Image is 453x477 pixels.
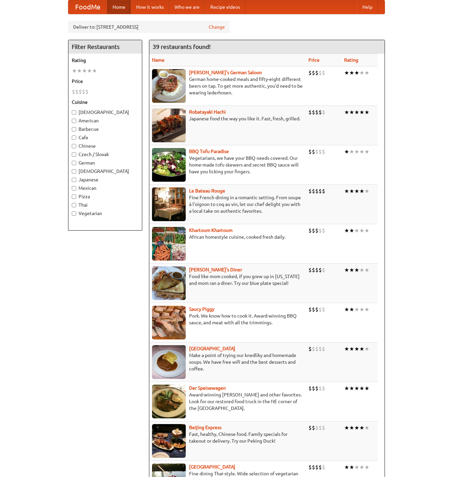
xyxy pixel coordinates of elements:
a: Rating [344,57,358,63]
li: ★ [359,424,364,431]
a: Name [152,57,164,63]
p: Fast, healthy, Chinese food. Family specials for takeout or delivery. Try our Peking Duck! [152,431,303,444]
li: $ [79,88,82,95]
a: [PERSON_NAME]'s Diner [189,267,242,272]
label: Vegetarian [72,210,139,217]
li: $ [82,88,85,95]
li: ★ [349,69,354,77]
label: Cafe [72,134,139,141]
input: Barbecue [72,127,76,131]
div: Deliver to: [STREET_ADDRESS] [68,21,230,33]
li: $ [319,385,322,392]
li: $ [308,345,312,353]
li: $ [322,148,325,155]
p: Food like mom cooked, if you grew up in [US_STATE] and mom ran a diner. Try our blue plate special! [152,273,303,287]
a: Who we are [169,0,205,14]
a: Robatayaki Hachi [189,109,226,115]
li: ★ [349,464,354,471]
li: $ [322,109,325,116]
h5: Price [72,78,139,85]
li: ★ [359,227,364,234]
label: German [72,159,139,166]
li: ★ [349,227,354,234]
input: [DEMOGRAPHIC_DATA] [72,110,76,115]
p: Award-winning [PERSON_NAME] and other favorites. Look for our restored food truck in the NE corne... [152,391,303,412]
li: $ [308,227,312,234]
li: $ [319,148,322,155]
li: $ [312,464,315,471]
img: saucy.jpg [152,306,186,339]
li: $ [312,424,315,431]
li: ★ [344,69,349,77]
img: tofuparadise.jpg [152,148,186,182]
img: bateaurouge.jpg [152,187,186,221]
input: [DEMOGRAPHIC_DATA] [72,169,76,174]
input: American [72,119,76,123]
li: ★ [92,67,97,74]
b: Le Bateau Rouge [189,188,225,193]
input: Mexican [72,186,76,190]
li: ★ [344,266,349,274]
h5: Rating [72,57,139,64]
img: beijing.jpg [152,424,186,458]
li: $ [308,464,312,471]
li: ★ [344,464,349,471]
li: $ [319,187,322,195]
li: ★ [344,345,349,353]
li: ★ [344,424,349,431]
label: Barbecue [72,126,139,132]
li: ★ [344,187,349,195]
li: $ [315,187,319,195]
li: ★ [344,109,349,116]
input: Cafe [72,136,76,140]
li: ★ [354,109,359,116]
img: robatayaki.jpg [152,109,186,142]
li: $ [322,345,325,353]
li: ★ [359,148,364,155]
li: ★ [364,69,369,77]
li: $ [315,69,319,77]
li: ★ [344,148,349,155]
li: ★ [364,148,369,155]
li: ★ [359,306,364,313]
li: ★ [359,109,364,116]
li: $ [315,227,319,234]
b: [GEOGRAPHIC_DATA] [189,464,235,470]
li: $ [308,266,312,274]
a: Price [308,57,320,63]
li: ★ [349,385,354,392]
li: ★ [364,464,369,471]
input: Pizza [72,195,76,199]
li: $ [315,424,319,431]
li: $ [312,187,315,195]
li: $ [312,266,315,274]
li: $ [312,385,315,392]
input: German [72,161,76,165]
li: $ [319,266,322,274]
li: $ [319,345,322,353]
li: $ [312,306,315,313]
li: $ [308,424,312,431]
li: ★ [354,187,359,195]
a: FoodMe [68,0,107,14]
b: Saucy Piggy [189,306,214,312]
li: $ [322,227,325,234]
input: Czech / Slovak [72,152,76,157]
li: $ [322,266,325,274]
li: ★ [354,69,359,77]
li: ★ [359,266,364,274]
li: $ [308,109,312,116]
li: ★ [354,227,359,234]
a: BBQ Tofu Paradise [189,149,229,154]
li: $ [322,424,325,431]
li: $ [315,345,319,353]
input: Vegetarian [72,211,76,216]
li: $ [308,306,312,313]
li: ★ [72,67,77,74]
li: $ [319,306,322,313]
b: [PERSON_NAME]'s German Saloon [189,70,262,75]
li: ★ [349,187,354,195]
a: Khartoum Khartoum [189,228,233,233]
